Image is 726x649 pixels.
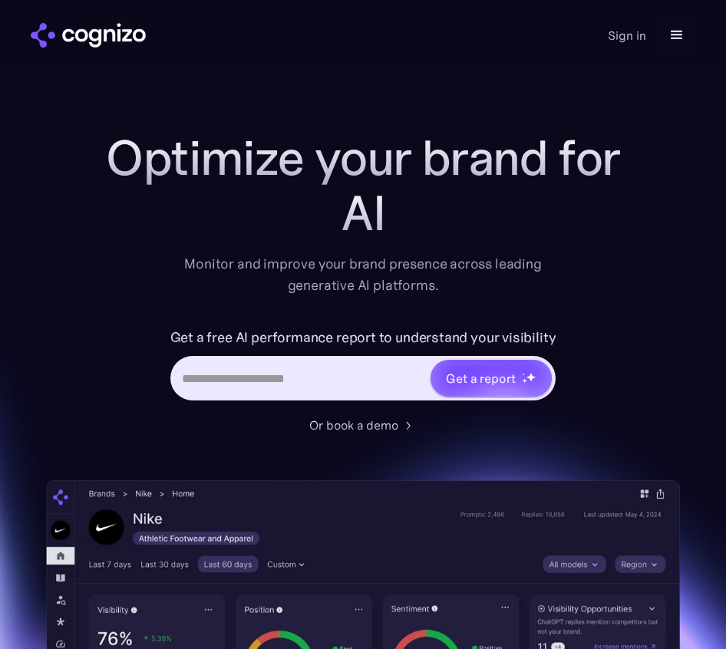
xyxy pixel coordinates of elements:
[526,372,536,382] img: star
[522,373,524,375] img: star
[87,186,639,241] div: AI
[522,378,527,384] img: star
[87,130,639,186] h1: Optimize your brand for
[446,369,515,387] div: Get a report
[31,23,146,48] a: home
[658,17,695,54] div: menu
[309,416,398,434] div: Or book a demo
[31,23,146,48] img: cognizo logo
[429,358,553,398] a: Get a reportstarstarstar
[174,253,552,296] div: Monitor and improve your brand presence across leading generative AI platforms.
[608,26,646,44] a: Sign in
[309,416,417,434] a: Or book a demo
[170,327,556,408] form: Hero URL Input Form
[170,327,556,348] label: Get a free AI performance report to understand your visibility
